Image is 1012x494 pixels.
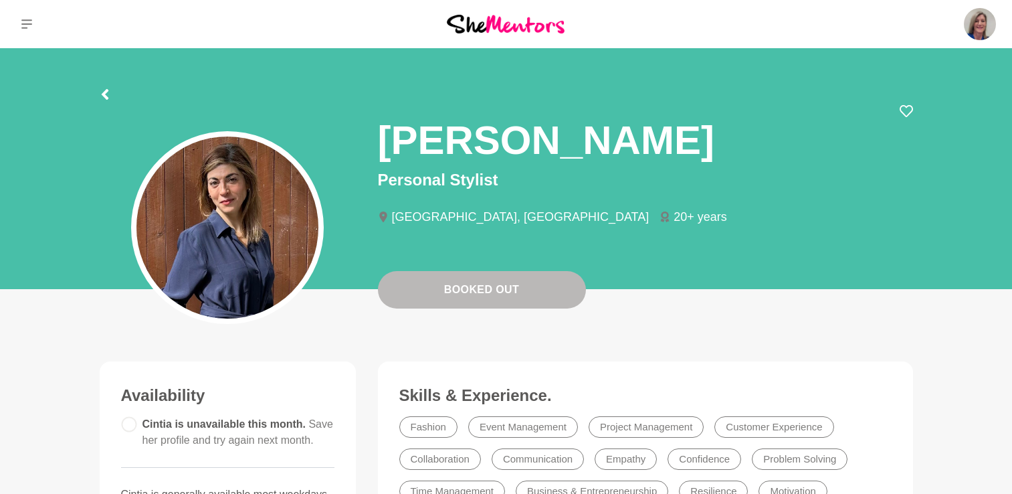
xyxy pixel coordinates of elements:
h1: [PERSON_NAME] [378,115,714,165]
h3: Availability [121,386,335,406]
p: Personal Stylist [378,168,913,192]
li: 20+ years [660,211,738,223]
span: Cintia is unavailable this month. [142,418,333,446]
span: Save her profile and try again next month. [142,418,333,446]
h3: Skills & Experience. [399,386,892,406]
img: She Mentors Logo [447,15,565,33]
img: Kate Smyth [964,8,996,40]
li: [GEOGRAPHIC_DATA], [GEOGRAPHIC_DATA] [378,211,660,223]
